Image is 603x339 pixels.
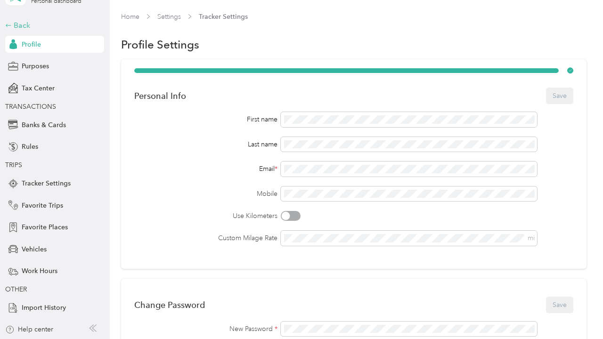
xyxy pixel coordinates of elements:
div: Email [134,164,277,174]
div: Last name [134,139,277,149]
span: Purposes [22,61,49,71]
span: Import History [22,303,66,313]
div: Change Password [134,300,205,310]
span: Work Hours [22,266,57,276]
span: Tax Center [22,83,55,93]
span: TRIPS [5,161,22,169]
span: Vehicles [22,244,47,254]
label: Use Kilometers [134,211,277,221]
span: Favorite Places [22,222,68,232]
iframe: Everlance-gr Chat Button Frame [550,286,603,339]
span: Tracker Settings [22,178,71,188]
span: Favorite Trips [22,201,63,210]
span: Banks & Cards [22,120,66,130]
div: First name [134,114,277,124]
label: Custom Milage Rate [134,233,277,243]
span: OTHER [5,285,27,293]
label: Mobile [134,189,277,199]
a: Settings [157,13,181,21]
label: New Password [134,324,277,334]
span: Profile [22,40,41,49]
h1: Profile Settings [121,40,199,49]
span: Rules [22,142,38,152]
span: Tracker Settings [199,12,248,22]
div: Back [5,20,99,31]
span: mi [528,234,535,242]
button: Help center [5,324,53,334]
span: TRANSACTIONS [5,103,56,111]
div: Personal Info [134,91,186,101]
a: Home [121,13,139,21]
